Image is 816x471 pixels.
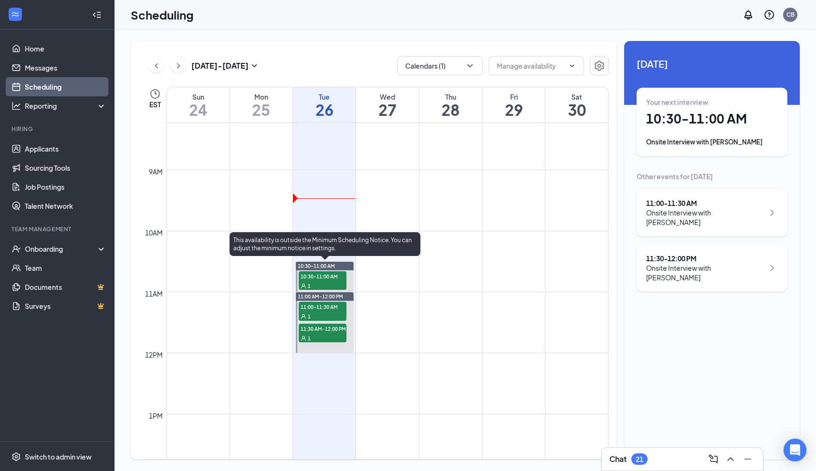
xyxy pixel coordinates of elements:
[298,263,335,269] span: 10:30-11:00 AM
[706,451,721,467] button: ComposeMessage
[149,100,161,109] span: EST
[230,87,293,123] a: August 25, 2025
[147,166,165,177] div: 9am
[545,102,608,118] h1: 30
[11,125,105,133] div: Hiring
[299,324,346,333] span: 11:30 AM-12:00 PM
[419,102,482,118] h1: 28
[167,102,230,118] h1: 24
[25,452,92,461] div: Switch to admin view
[143,288,165,299] div: 11am
[545,87,608,123] a: August 30, 2025
[25,177,106,196] a: Job Postings
[740,451,755,467] button: Minimize
[299,271,346,281] span: 10:30-11:00 AM
[143,227,165,238] div: 10am
[356,92,418,102] div: Wed
[568,62,576,70] svg: ChevronDown
[356,87,418,123] a: August 27, 2025
[25,244,98,254] div: Onboarding
[143,349,165,360] div: 12pm
[11,244,21,254] svg: UserCheck
[298,293,343,300] span: 11:00 AM-12:00 PM
[308,283,311,289] span: 1
[191,61,249,71] h3: [DATE] - [DATE]
[147,410,165,421] div: 1pm
[419,87,482,123] a: August 28, 2025
[92,10,102,20] svg: Collapse
[723,451,738,467] button: ChevronUp
[594,60,605,72] svg: Settings
[637,172,787,181] div: Other events for [DATE]
[25,258,106,277] a: Team
[646,97,778,107] div: Your next interview
[419,92,482,102] div: Thu
[152,60,161,72] svg: ChevronLeft
[11,225,105,233] div: Team Management
[301,336,306,341] svg: User
[646,254,764,263] div: 11:30 - 12:00 PM
[25,139,106,158] a: Applicants
[786,10,795,19] div: CB
[167,87,230,123] a: August 24, 2025
[646,263,764,282] div: Onsite Interview with [PERSON_NAME]
[497,61,565,71] input: Manage availability
[11,452,21,461] svg: Settings
[308,313,311,320] span: 1
[131,7,194,23] h1: Scheduling
[25,101,107,111] div: Reporting
[636,455,643,463] div: 21
[482,92,545,102] div: Fri
[25,196,106,215] a: Talent Network
[25,297,106,316] a: SurveysCrown
[637,56,787,71] span: [DATE]
[764,9,775,20] svg: QuestionInfo
[25,58,106,77] a: Messages
[646,208,764,227] div: Onsite Interview with [PERSON_NAME]
[149,59,164,73] button: ChevronLeft
[293,92,356,102] div: Tue
[301,283,306,289] svg: User
[308,335,311,342] span: 1
[230,232,420,256] div: This availability is outside the Minimum Scheduling Notice. You can adjust the minimum notice in ...
[25,277,106,297] a: DocumentsCrown
[742,453,753,465] svg: Minimize
[301,314,306,319] svg: User
[766,207,778,218] svg: ChevronRight
[482,87,545,123] a: August 29, 2025
[646,198,764,208] div: 11:00 - 11:30 AM
[646,111,778,127] h1: 10:30 - 11:00 AM
[25,77,106,96] a: Scheduling
[299,302,346,311] span: 11:00-11:30 AM
[784,439,806,461] div: Open Intercom Messenger
[230,92,293,102] div: Mon
[249,60,260,72] svg: SmallChevronDown
[590,56,609,75] button: Settings
[10,10,20,19] svg: WorkstreamLogo
[646,137,778,147] div: Onsite Interview with [PERSON_NAME]
[293,87,356,123] a: August 26, 2025
[766,262,778,274] svg: ChevronRight
[149,88,161,100] svg: Clock
[25,158,106,177] a: Sourcing Tools
[11,101,21,111] svg: Analysis
[171,59,186,73] button: ChevronRight
[293,102,356,118] h1: 26
[482,102,545,118] h1: 29
[708,453,719,465] svg: ComposeMessage
[167,92,230,102] div: Sun
[725,453,736,465] svg: ChevronUp
[465,61,475,71] svg: ChevronDown
[174,60,183,72] svg: ChevronRight
[609,454,627,464] h3: Chat
[25,39,106,58] a: Home
[356,102,418,118] h1: 27
[743,9,754,20] svg: Notifications
[230,102,293,118] h1: 25
[545,92,608,102] div: Sat
[397,56,483,75] button: Calendars (1)ChevronDown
